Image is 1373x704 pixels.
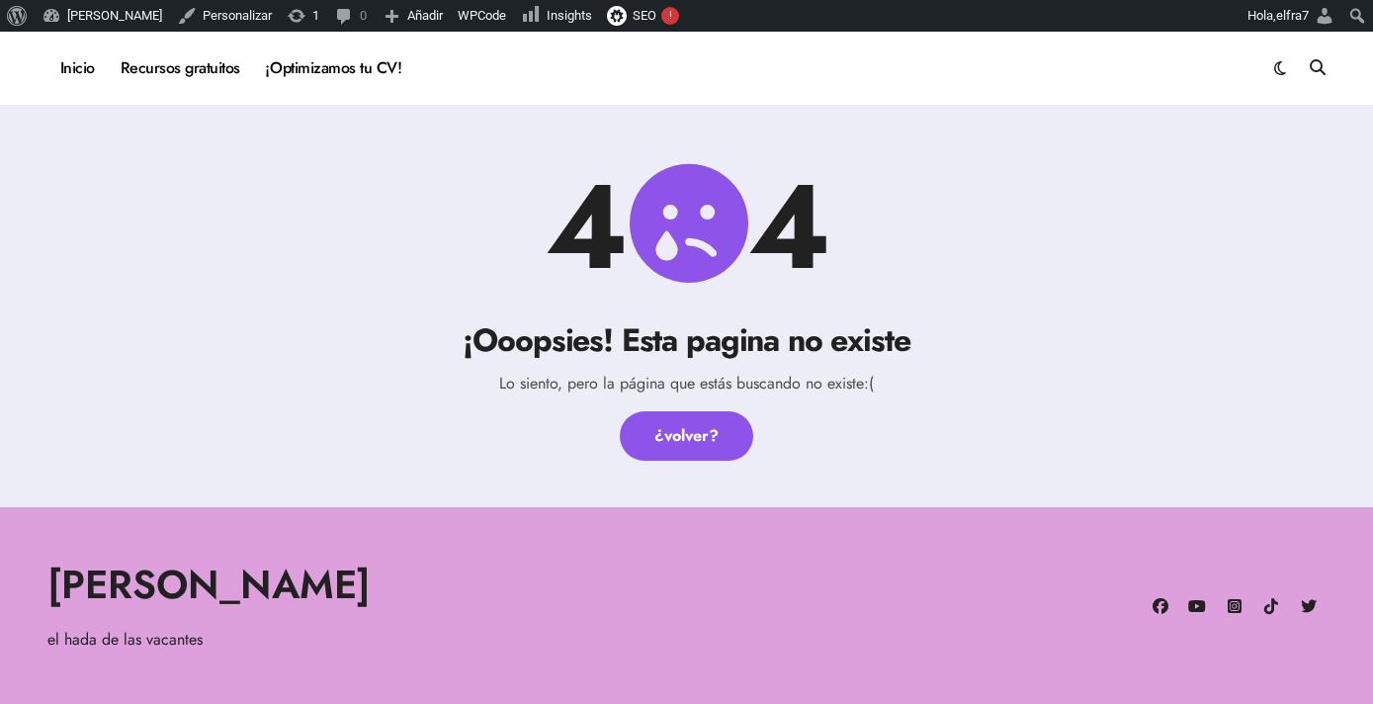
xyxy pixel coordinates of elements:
a: ¡Optimizamos tu CV! [253,42,414,95]
a: Inicio [47,42,108,95]
p: el hada de las vacantes [47,627,675,653]
a: Recursos gratuitos [108,42,253,95]
a: ¿volver? [620,411,753,461]
span: SEO [633,8,656,23]
a: [PERSON_NAME] [47,556,371,613]
div: ! [661,7,679,25]
span: elfra7 [1276,8,1309,23]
